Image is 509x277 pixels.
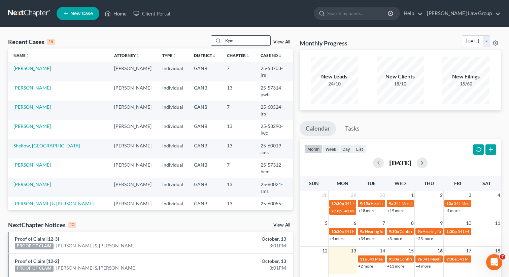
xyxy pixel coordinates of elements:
div: 18/10 [377,80,424,87]
a: [PERSON_NAME] [13,104,51,110]
span: 10a [446,201,453,206]
td: GANB [189,178,222,197]
td: 25-57314-pwb [255,81,293,101]
td: 25-60021-sms [255,178,293,197]
div: New Clients [377,73,424,80]
span: 9a [389,201,393,206]
a: [PERSON_NAME] & [PERSON_NAME] [56,265,136,271]
td: 25-57312-bem [255,159,293,178]
span: 341 Meeting for [PERSON_NAME] [342,208,403,213]
span: 18 [494,247,501,255]
td: 7 [222,101,255,120]
span: 9:30a [389,229,399,234]
i: unfold_more [246,54,250,58]
a: Tasks [339,121,366,136]
td: [PERSON_NAME] [109,159,157,178]
span: 9:30a [446,256,456,262]
td: [PERSON_NAME] [109,197,157,216]
td: GANB [189,139,222,159]
span: Sun [309,180,319,186]
i: unfold_more [26,54,30,58]
td: [PERSON_NAME] [109,81,157,101]
span: Tue [367,180,376,186]
td: 25-60055-jrs [255,197,293,216]
div: 15/60 [442,80,489,87]
a: View All [273,223,290,228]
span: 341 Meeting for [PERSON_NAME] [344,229,405,234]
a: Chapterunfold_more [227,53,250,58]
input: Search by name... [327,7,389,20]
span: 15 [408,247,414,255]
span: Fri [454,180,461,186]
span: Wed [395,180,406,186]
span: 11a [360,256,367,262]
button: list [353,144,366,153]
a: Shellow, [GEOGRAPHIC_DATA] [13,143,80,148]
span: Thu [424,180,434,186]
span: 9a [417,229,422,234]
iframe: Intercom live chat [486,254,502,270]
span: 9a [360,229,364,234]
a: [PERSON_NAME] [13,65,51,71]
td: Individual [157,139,189,159]
td: GANB [189,101,222,120]
td: Individual [157,81,189,101]
td: GANB [189,197,222,216]
div: PROOF OF CLAIM [15,243,54,249]
span: 14 [379,247,386,255]
div: October, 13 [200,236,286,242]
span: 1:30p [446,229,457,234]
span: 12 [321,247,328,255]
span: 9 [439,219,443,227]
td: Individual [157,120,189,139]
td: [PERSON_NAME] [109,139,157,159]
td: Individual [157,101,189,120]
td: [PERSON_NAME] [109,120,157,139]
input: Search by name... [223,36,270,45]
a: [PERSON_NAME] [13,123,51,129]
i: unfold_more [212,54,216,58]
td: 13 [222,139,255,159]
span: 341 Meeting for [PERSON_NAME] [394,201,454,206]
td: GANB [189,120,222,139]
a: [PERSON_NAME] Law Group [423,7,501,20]
td: Individual [157,159,189,178]
div: October, 13 [200,258,286,265]
td: 25-60524-jrs [255,101,293,120]
span: 8 [410,219,414,227]
a: Help [400,7,423,20]
a: Districtunfold_more [194,53,216,58]
span: 9a [417,256,422,262]
i: unfold_more [172,54,176,58]
span: Hearing for [PERSON_NAME] [365,229,417,234]
span: 7 [382,219,386,227]
h2: [DATE] [389,159,411,166]
span: 9:30a [389,256,399,262]
span: Confirmation Hearing for [PERSON_NAME] [400,256,477,262]
a: +4 more [330,236,344,241]
span: 10 [465,219,472,227]
a: Calendar [300,121,336,136]
div: NextChapter Notices [8,221,76,229]
span: New Case [70,11,93,16]
td: [PERSON_NAME] [109,101,157,120]
a: [PERSON_NAME] & [PERSON_NAME] [13,201,94,206]
a: +34 more [358,236,375,241]
a: +11 more [387,264,404,269]
a: +2 more [358,264,373,269]
td: GANB [189,62,222,81]
span: 11 [494,219,501,227]
a: +4 more [416,264,431,269]
a: [PERSON_NAME] [13,181,51,187]
span: 16 [437,247,443,255]
span: 5 [324,219,328,227]
span: 341 Meeting for [PERSON_NAME][US_STATE] [345,201,426,206]
a: Proof of Claim [12-3] [15,236,59,242]
span: 13 [350,247,357,255]
td: Individual [157,62,189,81]
span: 2 [439,191,443,199]
a: +19 more [387,208,404,213]
span: 12:30p [331,201,344,206]
span: 10:30a [331,229,344,234]
td: 25-58703-jrs [255,62,293,81]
